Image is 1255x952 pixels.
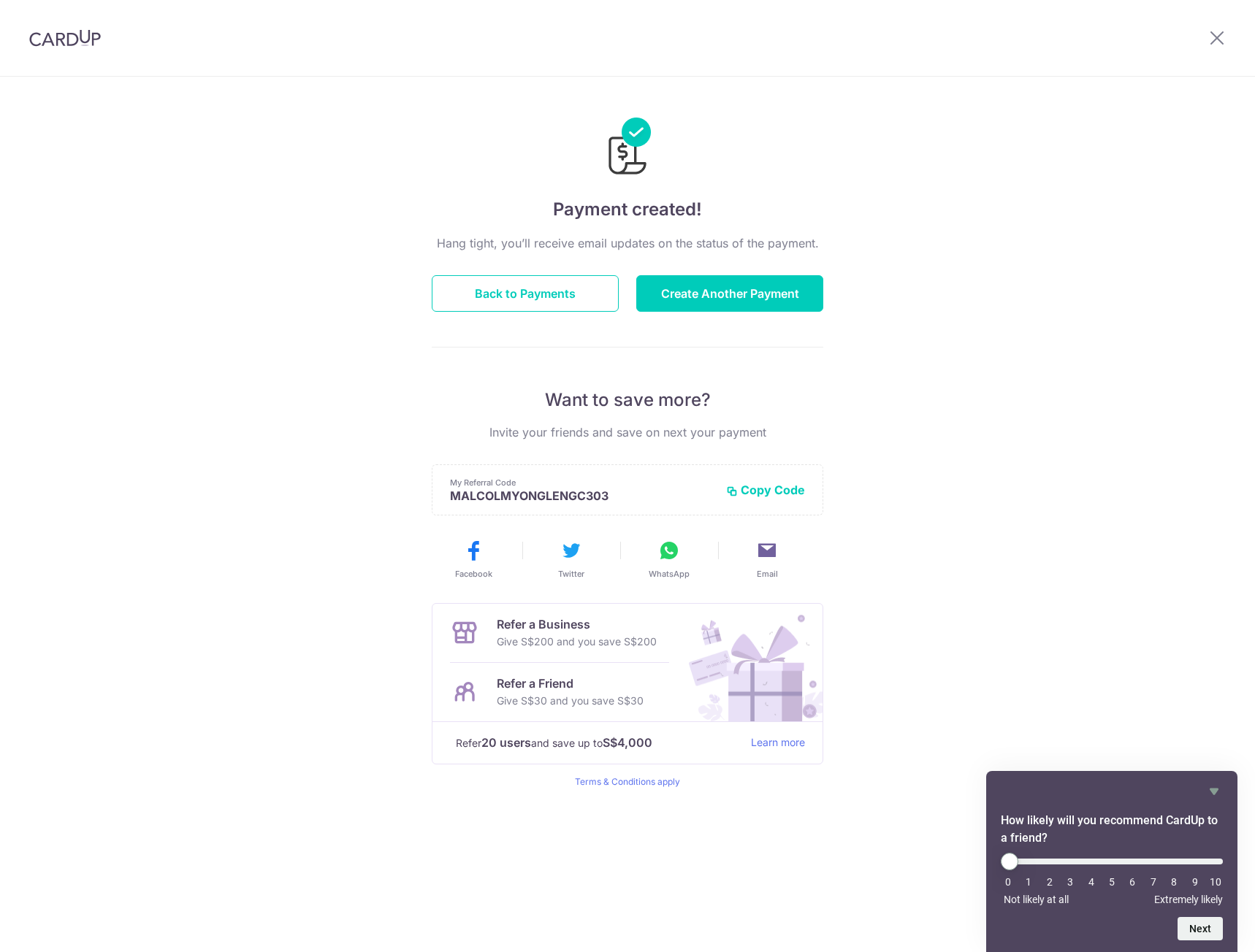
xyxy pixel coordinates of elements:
a: Learn more [751,734,805,752]
span: Extremely likely [1154,894,1223,905]
span: Twitter [558,568,584,580]
li: 4 [1084,876,1099,888]
h2: How likely will you recommend CardUp to a friend? Select an option from 0 to 10, with 0 being Not... [1001,812,1223,847]
a: Terms & Conditions apply [575,776,680,787]
button: Twitter [528,539,614,580]
span: Email [757,568,778,580]
button: Facebook [430,539,516,580]
button: Create Another Payment [636,275,823,312]
div: How likely will you recommend CardUp to a friend? Select an option from 0 to 10, with 0 being Not... [1001,853,1223,905]
h4: Payment created! [432,196,823,223]
li: 5 [1105,876,1119,888]
li: 0 [1001,876,1015,888]
img: CardUp [29,29,101,47]
button: WhatsApp [626,539,712,580]
li: 1 [1021,876,1036,888]
li: 9 [1188,876,1202,888]
p: My Referral Code [450,477,714,488]
li: 10 [1208,876,1223,888]
button: Email [724,539,810,580]
p: Give S$200 and you save S$200 [497,633,657,650]
p: Refer a Business [497,615,657,633]
p: Give S$30 and you save S$30 [497,692,644,710]
button: Copy Code [726,483,805,497]
span: WhatsApp [649,568,690,580]
li: 8 [1167,876,1181,888]
li: 3 [1063,876,1077,888]
img: Refer [675,604,823,721]
button: Next question [1178,917,1223,940]
li: 7 [1146,876,1161,888]
p: Refer and save up to [456,734,739,752]
span: Not likely at all [1004,894,1069,905]
img: Payments [604,118,651,179]
span: Facebook [455,568,492,580]
li: 6 [1125,876,1140,888]
li: 2 [1042,876,1057,888]
button: Back to Payments [432,275,619,312]
strong: S$4,000 [603,734,652,751]
strong: 20 users [481,734,531,751]
p: Refer a Friend [497,675,644,692]
p: Hang tight, you’ll receive email updates on the status of the payment. [432,234,823,252]
div: How likely will you recommend CardUp to a friend? Select an option from 0 to 10, with 0 being Not... [1001,783,1223,940]
p: MALCOLMYONGLENGC303 [450,488,714,503]
button: Hide survey [1205,783,1223,800]
p: Want to save more? [432,388,823,412]
p: Invite your friends and save on next your payment [432,423,823,441]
